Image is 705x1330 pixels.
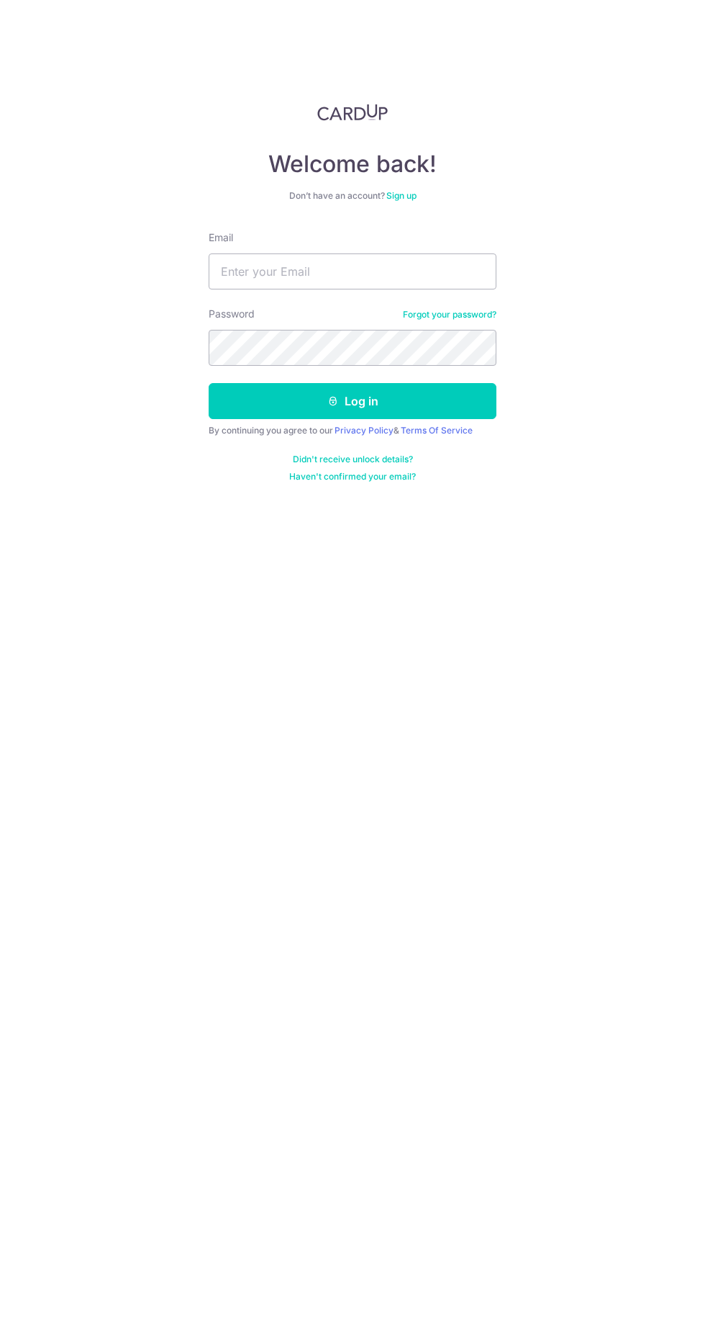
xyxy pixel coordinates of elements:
[209,230,233,245] label: Email
[209,190,496,202] div: Don’t have an account?
[403,309,496,320] a: Forgot your password?
[401,425,473,436] a: Terms Of Service
[209,253,496,289] input: Enter your Email
[317,104,388,121] img: CardUp Logo
[293,454,413,465] a: Didn't receive unlock details?
[289,471,416,482] a: Haven't confirmed your email?
[209,383,496,419] button: Log in
[209,425,496,436] div: By continuing you agree to our &
[386,190,417,201] a: Sign up
[335,425,394,436] a: Privacy Policy
[209,307,255,321] label: Password
[209,150,496,179] h4: Welcome back!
